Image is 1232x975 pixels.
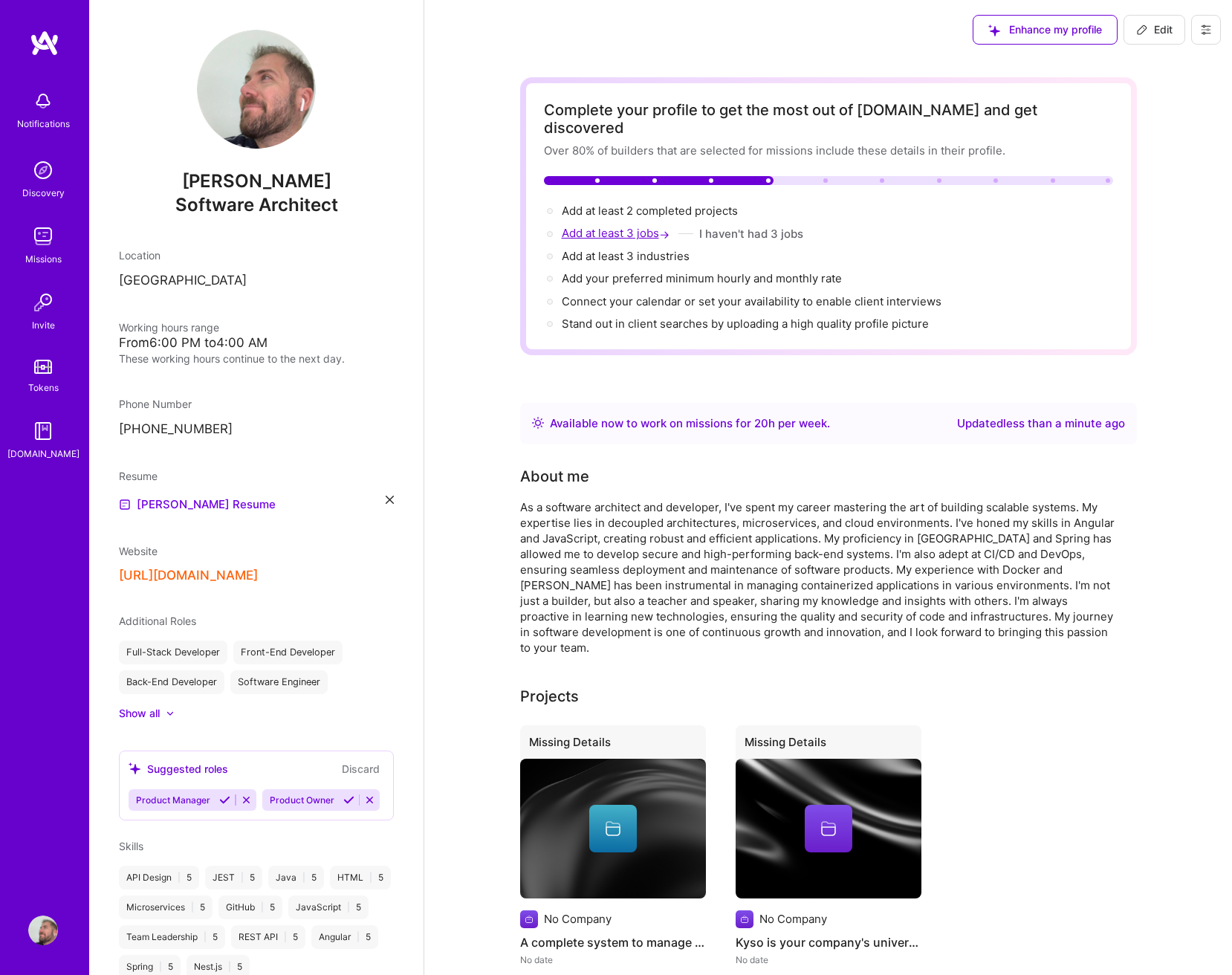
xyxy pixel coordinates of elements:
[241,872,244,884] span: |
[119,499,131,511] img: Resume
[386,496,394,504] i: icon Close
[119,545,158,557] span: Website
[119,925,225,949] div: Team Leadership 5
[736,910,753,928] img: Company logo
[736,759,921,898] img: cover
[178,872,181,884] span: |
[562,294,941,308] span: Connect your calendar or set your availability to enable client interviews
[28,380,59,395] div: Tokens
[119,670,224,694] div: Back-End Developer
[230,670,328,694] div: Software Engineer
[119,351,394,366] div: These working hours continue to the next day.
[28,288,58,317] img: Invite
[347,901,350,913] span: |
[204,931,207,943] span: |
[736,725,921,765] div: Missing Details
[337,760,384,777] button: Discard
[22,185,65,201] div: Discovery
[736,952,921,968] div: No date
[659,227,670,242] span: →
[261,901,264,913] span: |
[136,794,210,806] span: Product Manager
[119,421,394,438] p: [PHONE_NUMBER]
[754,416,768,430] span: 20
[330,866,391,890] div: HTML 5
[343,794,354,806] i: Accept
[119,321,219,334] span: Working hours range
[175,194,338,216] span: Software Architect
[562,204,738,218] span: Add at least 2 completed projects
[28,416,58,446] img: guide book
[562,249,690,263] span: Add at least 3 industries
[28,221,58,251] img: teamwork
[544,101,1113,137] div: Complete your profile to get the most out of [DOMAIN_NAME] and get discovered
[119,895,213,919] div: Microservices 5
[28,916,58,945] img: User Avatar
[957,415,1125,433] div: Updated less than a minute ago
[520,499,1115,655] div: As a software architect and developer, I've spent my career mastering the art of building scalabl...
[30,30,59,56] img: logo
[520,952,706,968] div: No date
[562,316,929,331] div: Stand out in client searches by uploading a high quality profile picture
[205,866,262,890] div: JEST 5
[219,794,230,806] i: Accept
[520,465,589,487] div: About me
[736,933,921,952] h4: Kyso is your company's universal data portal for all technical and non-technical reporting and co...
[119,496,276,514] a: [PERSON_NAME] Resume
[129,762,141,775] i: icon SuggestedTeams
[34,360,52,374] img: tokens
[129,761,228,777] div: Suggested roles
[119,866,199,890] div: API Design 5
[119,568,258,583] button: [URL][DOMAIN_NAME]
[302,872,305,884] span: |
[25,251,62,267] div: Missions
[28,155,58,185] img: discovery
[364,794,375,806] i: Reject
[369,872,372,884] span: |
[284,931,287,943] span: |
[228,961,231,973] span: |
[119,470,158,482] span: Resume
[32,317,55,333] div: Invite
[520,910,538,928] img: Company logo
[532,417,544,429] img: Availability
[759,911,827,927] div: No Company
[562,271,842,285] span: Add your preferred minimum hourly and monthly rate
[988,22,1102,37] span: Enhance my profile
[119,840,143,852] span: Skills
[550,415,830,433] div: Available now to work on missions for h per week .
[241,794,252,806] i: Reject
[119,247,394,263] div: Location
[233,641,343,664] div: Front-End Developer
[159,961,162,973] span: |
[699,226,803,242] button: I haven't had 3 jobs
[119,272,394,290] p: [GEOGRAPHIC_DATA]
[270,794,334,806] span: Product Owner
[268,866,324,890] div: Java 5
[197,30,316,149] img: User Avatar
[119,335,394,351] div: From 6:00 PM to 4:00 AM
[119,170,394,192] span: [PERSON_NAME]
[562,226,672,240] span: Add at least 3 jobs
[544,911,612,927] div: No Company
[357,931,360,943] span: |
[520,685,579,707] div: Projects
[520,933,706,952] h4: A complete system to manage hybrid multi cloud infrastructure
[191,901,194,913] span: |
[119,641,227,664] div: Full-Stack Developer
[544,143,1113,158] div: Over 80% of builders that are selected for missions include these details in their profile.
[119,615,196,627] span: Additional Roles
[520,725,706,765] div: Missing Details
[988,25,1000,36] i: icon SuggestedTeams
[288,895,369,919] div: JavaScript 5
[28,86,58,116] img: bell
[119,706,160,721] div: Show all
[311,925,378,949] div: Angular 5
[231,925,305,949] div: REST API 5
[17,116,70,132] div: Notifications
[520,759,706,898] img: cover
[1136,22,1173,37] span: Edit
[7,446,80,461] div: [DOMAIN_NAME]
[218,895,282,919] div: GitHub 5
[119,398,192,410] span: Phone Number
